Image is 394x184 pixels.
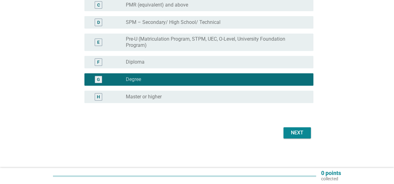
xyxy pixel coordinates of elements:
[97,2,100,8] div: C
[288,129,306,137] div: Next
[126,36,303,48] label: Pre-U (Matriculation Program, STPM, UEC, O-Level, University Foundation Program)
[126,19,221,25] label: SPM – Secondary/ High School/ Technical
[321,170,341,176] p: 0 points
[97,39,100,46] div: E
[283,127,311,138] button: Next
[126,94,162,100] label: Master or higher
[126,76,141,83] label: Degree
[97,19,100,26] div: D
[126,59,145,65] label: Diploma
[321,176,341,182] p: collected
[97,76,100,83] div: G
[97,94,100,100] div: H
[126,2,188,8] label: PMR (equivalent) and above
[97,59,100,65] div: F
